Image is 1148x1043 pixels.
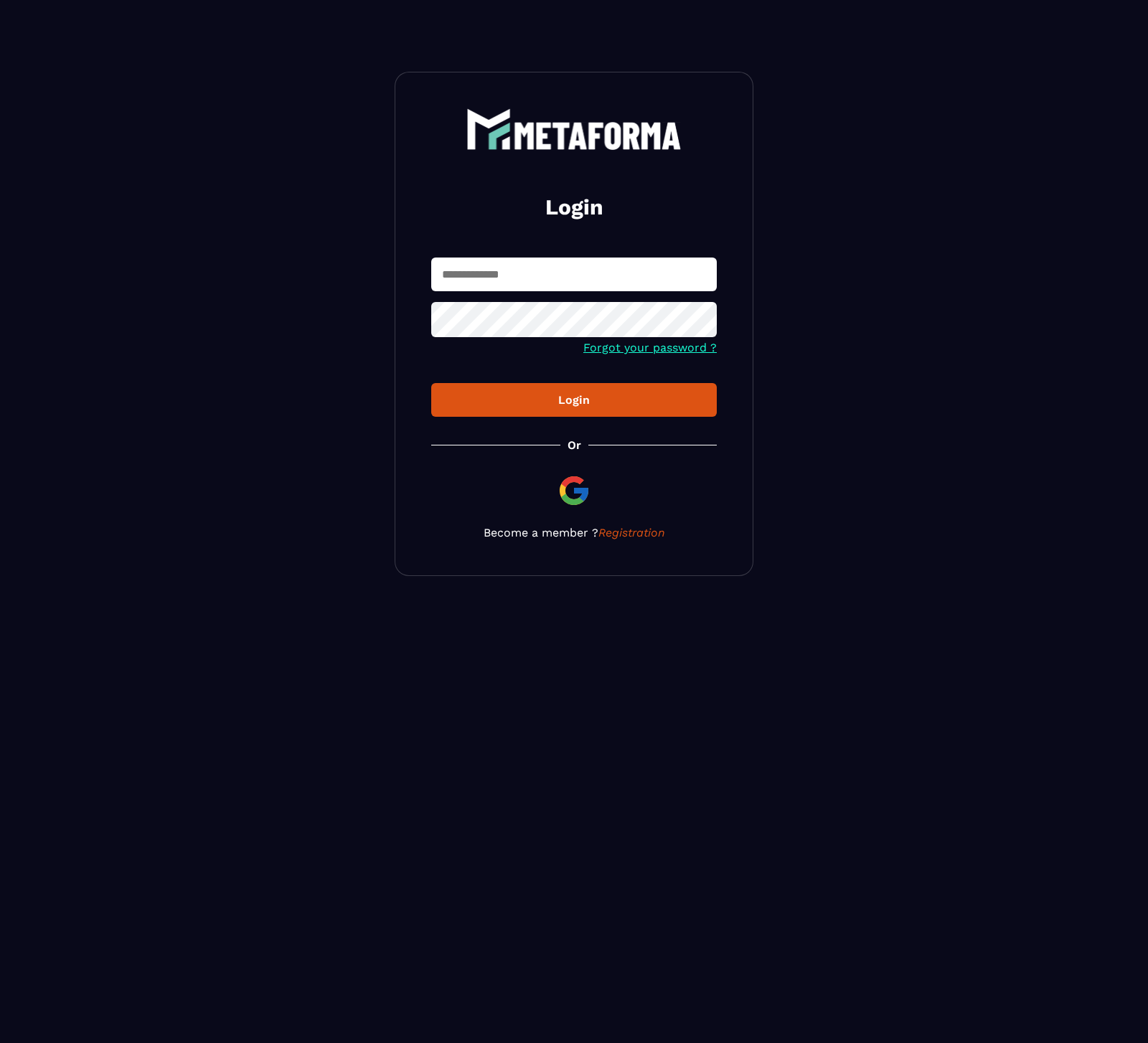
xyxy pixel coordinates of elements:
[557,473,591,508] img: google
[431,526,717,539] p: Become a member ?
[448,193,700,222] h2: Login
[583,341,717,354] a: Forgot your password ?
[568,438,581,452] p: Or
[598,526,665,539] a: Registration
[431,383,717,417] button: Login
[443,393,705,407] div: Login
[466,108,682,150] img: logo
[431,108,717,150] a: logo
